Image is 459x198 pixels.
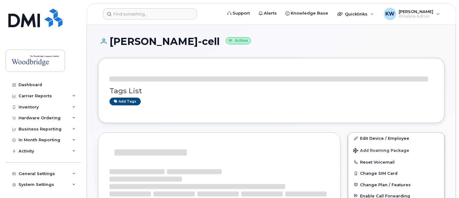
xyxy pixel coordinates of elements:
[226,37,251,44] small: Active
[348,144,444,156] button: Add Roaming Package
[109,98,141,105] a: Add tags
[360,182,411,187] span: Change Plan / Features
[348,168,444,179] button: Change SIM Card
[348,179,444,190] button: Change Plan / Features
[98,36,444,47] h1: [PERSON_NAME]-cell
[348,133,444,144] a: Edit Device / Employee
[109,87,433,95] h3: Tags List
[360,193,410,198] span: Enable Call Forwarding
[348,156,444,168] button: Reset Voicemail
[353,148,409,154] span: Add Roaming Package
